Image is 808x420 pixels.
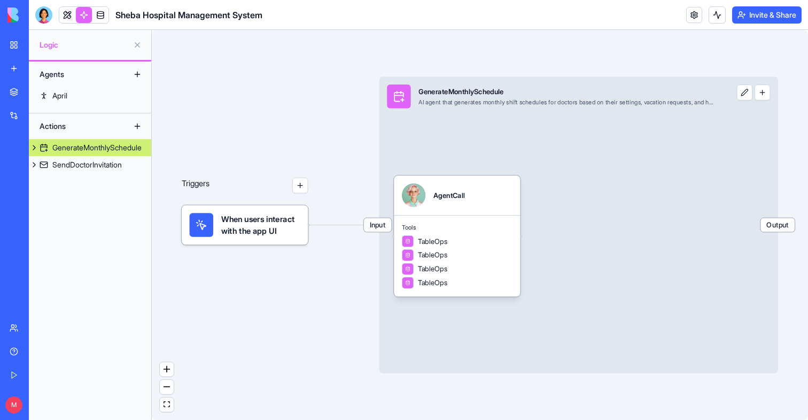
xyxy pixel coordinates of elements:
[418,264,447,274] span: TableOps
[394,175,520,296] div: AgentCallToolsTableOpsTableOpsTableOpsTableOps
[29,156,151,173] a: SendDoctorInvitation
[182,146,308,245] div: Triggers
[379,77,778,373] div: InputGenerateMonthlyScheduleAI agent that generates monthly shift schedules for doctors based on ...
[52,142,142,153] div: GenerateMonthlySchedule
[221,213,300,236] span: When users interact with the app UI
[418,236,447,246] span: TableOps
[182,178,210,194] p: Triggers
[732,6,802,24] button: Invite & Share
[418,278,447,287] span: TableOps
[182,205,308,245] div: When users interact with the app UI
[160,362,174,377] button: zoom in
[402,224,512,232] span: Tools
[34,118,120,135] div: Actions
[34,66,120,83] div: Agents
[160,380,174,394] button: zoom out
[760,218,795,232] span: Output
[418,98,714,106] div: AI agent that generates monthly shift schedules for doctors based on their settings, vacation req...
[29,139,151,156] a: GenerateMonthlySchedule
[40,40,129,50] span: Logic
[5,396,22,414] span: M
[115,9,262,21] span: Sheba Hospital Management System
[418,250,447,260] span: TableOps
[7,7,74,22] img: logo
[160,398,174,412] button: fit view
[29,87,151,104] a: April
[52,90,67,101] div: April
[418,87,714,96] div: GenerateMonthlySchedule
[433,190,464,200] div: AgentCall
[52,159,122,170] div: SendDoctorInvitation
[364,218,392,232] span: Input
